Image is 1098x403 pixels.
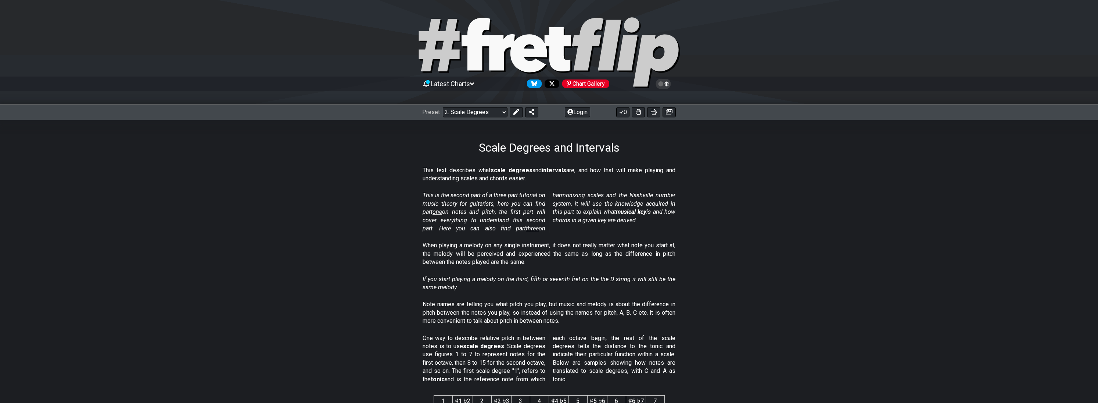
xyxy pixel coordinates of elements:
[423,166,675,183] p: This text describes what and are, and how that will make playing and understanding scales and cho...
[443,107,507,117] select: Preset
[562,79,609,88] div: Chart Gallery
[565,107,590,117] button: Login
[433,208,442,215] span: one
[525,107,538,117] button: Share Preset
[510,107,523,117] button: Edit Preset
[647,107,660,117] button: Print
[659,81,668,87] span: Toggle light / dark theme
[423,192,675,232] em: This is the second part of a three part tutorial on music theory for guitarists, here you can fin...
[616,107,629,117] button: 0
[559,79,609,88] a: #fretflip at Pinterest
[542,167,566,174] strong: intervals
[431,376,445,383] strong: tonic
[479,141,620,155] h1: Scale Degrees and Intervals
[616,208,646,215] strong: musical key
[524,79,542,88] a: Follow #fretflip at Bluesky
[542,79,559,88] a: Follow #fretflip at X
[463,343,504,350] strong: scale degrees
[526,225,539,232] span: three
[423,276,675,291] em: If you start playing a melody on the third, fifth or seventh fret on the the D string it will sti...
[431,80,470,88] span: Latest Charts
[423,241,675,266] p: When playing a melody on any single instrument, it does not really matter what note you start at,...
[423,334,675,383] p: One way to describe relative pitch in between notes is to use . Scale degrees use figures 1 to 7 ...
[491,167,532,174] strong: scale degrees
[422,109,440,116] span: Preset
[423,300,675,325] p: Note names are telling you what pitch you play, but music and melody is about the difference in p...
[663,107,676,117] button: Create image
[632,107,645,117] button: Toggle Dexterity for all fretkits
